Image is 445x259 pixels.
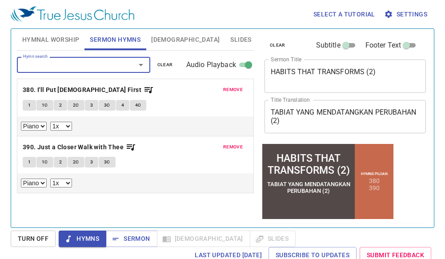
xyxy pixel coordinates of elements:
span: Footer Text [365,40,401,51]
span: Select a tutorial [313,9,375,20]
button: 3C [99,157,116,167]
span: 4 [121,101,124,109]
button: 1C [36,157,53,167]
button: Select a tutorial [310,6,379,23]
span: 3 [90,101,93,109]
button: 4C [130,100,147,111]
span: remove [223,86,243,94]
button: 1 [23,157,36,167]
span: Sermon [113,233,150,244]
select: Playback Rate [50,122,72,131]
span: 3 [90,158,93,166]
button: clear [265,40,291,51]
span: 1 [28,101,31,109]
iframe: from-child [261,143,395,220]
button: 3 [85,157,98,167]
select: Select Track [21,179,47,187]
span: Audio Playback [186,60,236,70]
span: 2 [59,101,62,109]
span: Slides [230,34,251,45]
span: Settings [386,9,427,20]
button: remove [218,142,248,152]
button: 4 [116,100,129,111]
button: 3 [85,100,98,111]
button: 390. Just a Closer Walk with Thee [23,142,136,153]
textarea: TABIAT YANG MENDATANGKAN PERUBAHAN (2) [271,108,420,125]
button: 2C [68,157,84,167]
span: Hymns [66,233,99,244]
span: Hymnal Worship [22,34,80,45]
img: True Jesus Church [11,6,134,22]
span: 2C [73,158,79,166]
b: 380. I'll Put [DEMOGRAPHIC_DATA] First [23,84,141,96]
span: Subtitle [316,40,341,51]
button: Sermon [106,231,157,247]
button: Hymns [59,231,106,247]
button: clear [152,60,178,70]
select: Select Track [21,122,47,131]
select: Playback Rate [50,179,72,187]
span: 2C [73,101,79,109]
span: 1C [42,158,48,166]
button: 3C [99,100,116,111]
button: remove [218,84,248,95]
span: Sermon Hymns [90,34,140,45]
span: 4C [135,101,141,109]
span: 3C [104,158,110,166]
button: Open [135,59,147,71]
span: clear [157,61,173,69]
button: 2 [54,100,67,111]
button: 2C [68,100,84,111]
button: 2 [54,157,67,167]
button: Turn Off [11,231,56,247]
span: remove [223,143,243,151]
button: 1 [23,100,36,111]
button: Settings [382,6,431,23]
span: 1C [42,101,48,109]
b: 390. Just a Closer Walk with Thee [23,142,124,153]
textarea: HABITS THAT TRANSFORMS (2) [271,68,420,84]
span: 1 [28,158,31,166]
span: 3C [104,101,110,109]
span: clear [270,41,285,49]
button: 380. I'll Put [DEMOGRAPHIC_DATA] First [23,84,154,96]
span: [DEMOGRAPHIC_DATA] [151,34,220,45]
span: Turn Off [18,233,48,244]
span: 2 [59,158,62,166]
button: 1C [36,100,53,111]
